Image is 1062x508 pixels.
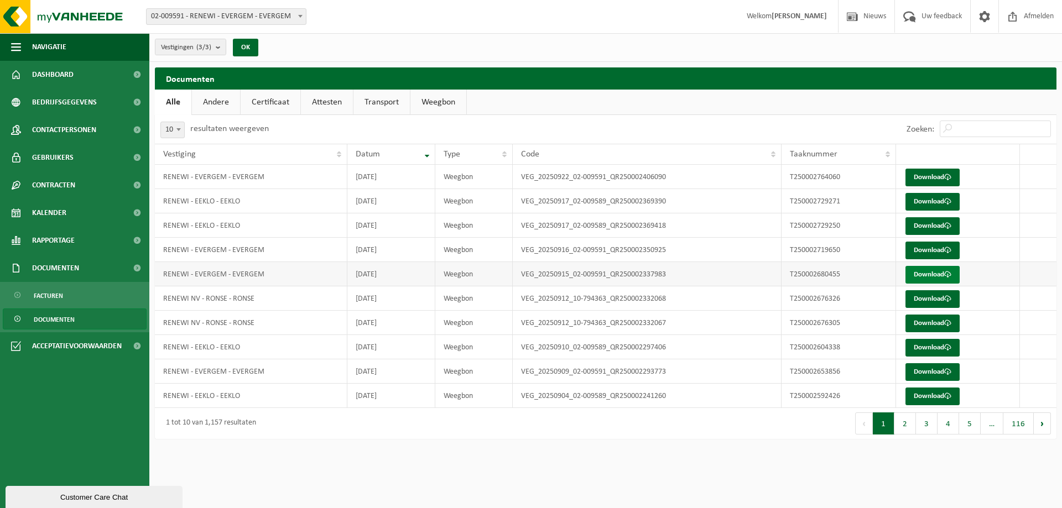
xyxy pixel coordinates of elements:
td: [DATE] [347,359,435,384]
td: RENEWI NV - RONSE - RONSE [155,311,347,335]
td: T250002653856 [782,359,896,384]
td: RENEWI - EEKLO - EEKLO [155,384,347,408]
span: Documenten [32,254,79,282]
span: Taaknummer [790,150,837,159]
a: Download [905,193,960,211]
td: VEG_20250915_02-009591_QR250002337983 [513,262,781,286]
td: VEG_20250917_02-009589_QR250002369390 [513,189,781,213]
span: Acceptatievoorwaarden [32,332,122,360]
td: [DATE] [347,238,435,262]
td: T250002729250 [782,213,896,238]
span: Bedrijfsgegevens [32,88,97,116]
td: RENEWI - EEKLO - EEKLO [155,335,347,359]
span: Dashboard [32,61,74,88]
button: 4 [938,412,959,434]
a: Download [905,169,960,186]
span: Rapportage [32,227,75,254]
td: VEG_20250916_02-009591_QR250002350925 [513,238,781,262]
td: RENEWI NV - RONSE - RONSE [155,286,347,311]
td: [DATE] [347,335,435,359]
a: Download [905,217,960,235]
div: 1 tot 10 van 1,157 resultaten [160,413,256,433]
a: Andere [192,90,240,115]
button: 5 [959,412,981,434]
button: 3 [916,412,938,434]
a: Download [905,363,960,381]
td: Weegbon [435,165,513,189]
td: RENEWI - EVERGEM - EVERGEM [155,238,347,262]
button: 116 [1003,412,1034,434]
span: 10 [161,122,184,138]
a: Facturen [3,285,147,306]
td: [DATE] [347,311,435,335]
a: Documenten [3,308,147,329]
span: Contactpersonen [32,116,96,144]
td: VEG_20250904_02-009589_QR250002241260 [513,384,781,408]
td: Weegbon [435,286,513,311]
td: RENEWI - EVERGEM - EVERGEM [155,359,347,384]
td: RENEWI - EEKLO - EEKLO [155,213,347,238]
td: T250002719650 [782,238,896,262]
td: T250002676305 [782,311,896,335]
a: Download [905,387,960,405]
td: Weegbon [435,189,513,213]
a: Download [905,266,960,284]
button: Previous [855,412,873,434]
td: VEG_20250910_02-009589_QR250002297406 [513,335,781,359]
a: Download [905,242,960,259]
span: Documenten [34,309,75,330]
td: VEG_20250912_10-794363_QR250002332068 [513,286,781,311]
td: [DATE] [347,213,435,238]
td: VEG_20250922_02-009591_QR250002406090 [513,165,781,189]
button: 1 [873,412,894,434]
span: Navigatie [32,33,66,61]
label: Zoeken: [907,125,934,134]
button: OK [233,39,258,56]
strong: [PERSON_NAME] [772,12,827,20]
td: Weegbon [435,335,513,359]
button: 2 [894,412,916,434]
td: VEG_20250912_10-794363_QR250002332067 [513,311,781,335]
td: T250002680455 [782,262,896,286]
a: Download [905,339,960,357]
span: Kalender [32,199,66,227]
button: Next [1034,412,1051,434]
td: RENEWI - EEKLO - EEKLO [155,189,347,213]
td: Weegbon [435,311,513,335]
td: T250002764060 [782,165,896,189]
span: 02-009591 - RENEWI - EVERGEM - EVERGEM [147,9,306,24]
h2: Documenten [155,67,1056,89]
a: Download [905,290,960,308]
td: Weegbon [435,384,513,408]
td: T250002604338 [782,335,896,359]
span: … [981,412,1003,434]
a: Certificaat [241,90,300,115]
td: [DATE] [347,262,435,286]
span: Facturen [34,285,63,306]
td: Weegbon [435,262,513,286]
button: Vestigingen(3/3) [155,39,226,55]
span: Vestigingen [161,39,211,56]
span: Type [444,150,460,159]
span: Contracten [32,171,75,199]
td: [DATE] [347,384,435,408]
iframe: chat widget [6,484,185,508]
count: (3/3) [196,44,211,51]
a: Alle [155,90,191,115]
td: VEG_20250917_02-009589_QR250002369418 [513,213,781,238]
a: Download [905,315,960,332]
td: [DATE] [347,189,435,213]
td: Weegbon [435,359,513,384]
td: RENEWI - EVERGEM - EVERGEM [155,165,347,189]
span: 02-009591 - RENEWI - EVERGEM - EVERGEM [146,8,306,25]
td: RENEWI - EVERGEM - EVERGEM [155,262,347,286]
a: Attesten [301,90,353,115]
span: Gebruikers [32,144,74,171]
td: [DATE] [347,286,435,311]
td: Weegbon [435,213,513,238]
a: Weegbon [410,90,466,115]
td: T250002729271 [782,189,896,213]
td: T250002676326 [782,286,896,311]
td: Weegbon [435,238,513,262]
